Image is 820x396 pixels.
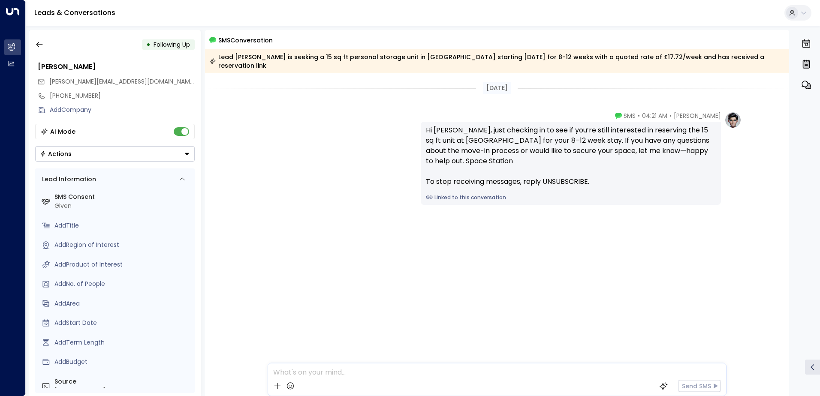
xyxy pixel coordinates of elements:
div: Hi [PERSON_NAME], just checking in to see if you’re still interested in reserving the 15 sq ft un... [426,125,716,187]
div: Given [54,201,191,210]
span: [PERSON_NAME][EMAIL_ADDRESS][DOMAIN_NAME] [49,77,196,86]
div: AddProduct of Interest [54,260,191,269]
div: [PHONE_NUMBER] [54,386,191,395]
div: AddTitle [54,221,191,230]
label: Source [54,377,191,386]
div: AddCompany [50,105,195,114]
a: Linked to this conversation [426,194,716,201]
div: Lead Information [39,175,96,184]
div: Lead [PERSON_NAME] is seeking a 15 sq ft personal storage unit in [GEOGRAPHIC_DATA] starting [DAT... [209,53,784,70]
span: • [669,111,672,120]
div: Actions [40,150,72,158]
span: • [638,111,640,120]
label: SMS Consent [54,192,191,201]
div: [DATE] [483,82,511,94]
span: jason.hier@roelto.com [49,77,195,86]
div: AI Mode [50,127,75,136]
a: Leads & Conversations [34,8,115,18]
span: [PERSON_NAME] [674,111,721,120]
div: • [146,37,151,52]
div: AddArea [54,299,191,308]
span: Following Up [154,40,190,49]
div: AddTerm Length [54,338,191,347]
div: AddRegion of Interest [54,240,191,249]
div: [PERSON_NAME] [38,62,195,72]
button: Actions [35,146,195,162]
div: AddBudget [54,357,191,366]
div: AddNo. of People [54,279,191,288]
span: SMS Conversation [218,35,273,45]
div: [PHONE_NUMBER] [50,91,195,100]
span: 04:21 AM [642,111,667,120]
img: profile-logo.png [724,111,742,129]
div: AddStart Date [54,318,191,327]
span: SMS [624,111,636,120]
div: Button group with a nested menu [35,146,195,162]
